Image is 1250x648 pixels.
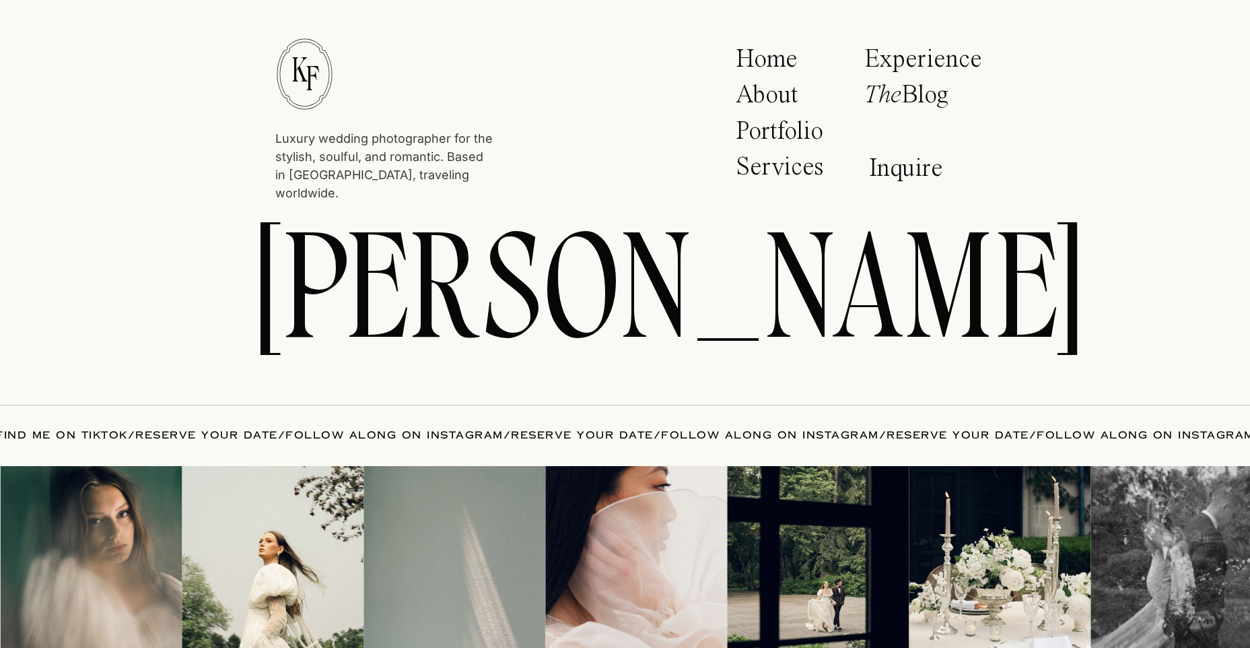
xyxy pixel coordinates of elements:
i: The [864,83,901,108]
img: Tec_Petaja_Photography_LeCollectif-18 [909,466,1090,648]
a: FOLLOW ALONG ON INSTAGRAM [285,428,504,442]
a: RESERVE YOUR DATE [887,428,1029,442]
a: Home [736,46,806,80]
p: Luxury wedding photographer for the stylish, soulful, and romantic. Based in [GEOGRAPHIC_DATA], t... [275,129,493,188]
img: Tec_Petaja_Photography_LeCollectif-36 [727,466,909,648]
a: Services [736,154,829,188]
a: Portfolio [736,119,832,152]
a: RESERVE YOUR DATE [135,428,278,442]
a: About [736,82,815,116]
img: Screen Shot 2024-04-17 at 10.55.19 AM [545,466,727,648]
img: Tec_Petaja_Photography_LeCollectif-5 [363,466,545,648]
a: TheBlog [864,82,974,116]
a: [PERSON_NAME] [254,208,996,367]
p: F [296,61,328,92]
img: Tec_Petaja_Photography_LeCollectif-28 [182,466,363,648]
p: K [291,53,308,83]
p: Blog [864,82,974,116]
a: Experience [864,46,982,76]
a: RESERVE YOUR DATE [511,428,654,442]
a: FOLLOW ALONG ON INSTAGRAM [661,428,879,442]
a: Inquire [869,156,950,187]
